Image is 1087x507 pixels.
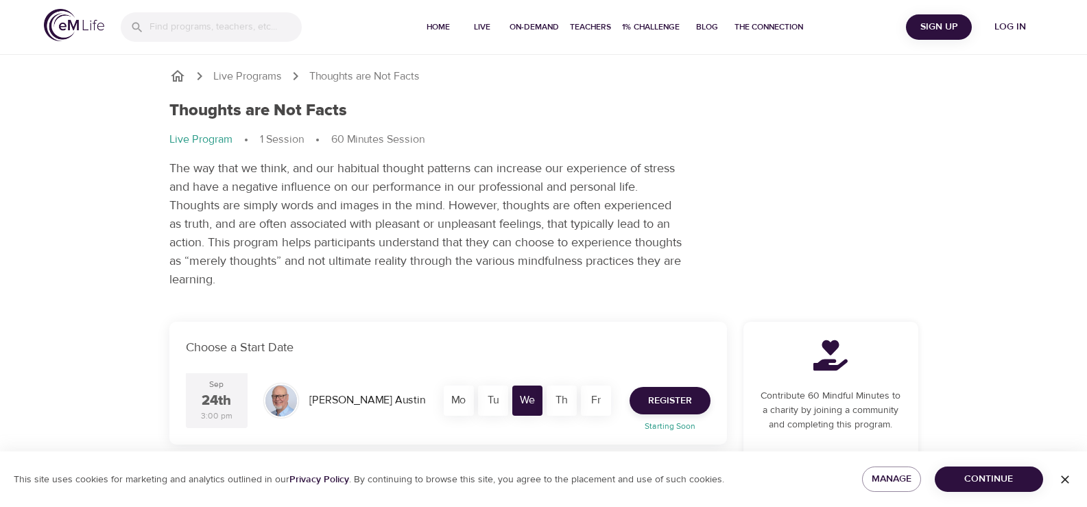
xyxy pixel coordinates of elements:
[478,386,508,416] div: Tu
[260,132,304,148] p: 1 Session
[796,449,866,474] a: Learn More
[304,387,431,414] div: [PERSON_NAME] Austin
[906,14,972,40] button: Sign Up
[734,20,803,34] span: The Connection
[169,68,918,84] nav: breadcrumb
[691,20,724,34] span: Blog
[201,410,232,422] div: 3:00 pm
[169,132,232,148] p: Live Program
[935,467,1043,492] button: Continue
[309,69,420,84] p: Thoughts are Not Facts
[202,391,231,411] div: 24th
[169,132,918,148] nav: breadcrumb
[873,471,910,488] span: Manage
[466,20,499,34] span: Live
[570,20,611,34] span: Teachers
[648,392,692,410] span: Register
[760,389,902,432] p: Contribute 60 Mindful Minutes to a charity by joining a community and completing this program.
[547,386,577,416] div: Th
[630,387,710,414] button: Register
[512,386,542,416] div: We
[622,20,680,34] span: 1% Challenge
[983,19,1038,36] span: Log in
[331,132,425,148] p: 60 Minutes Session
[169,159,684,289] p: The way that we think, and our habitual thought patterns can increase our experience of stress an...
[581,386,611,416] div: Fr
[946,471,1032,488] span: Continue
[169,101,347,121] h1: Thoughts are Not Facts
[862,467,921,492] button: Manage
[44,9,104,41] img: logo
[977,14,1043,40] button: Log in
[621,420,719,432] p: Starting Soon
[289,473,349,486] a: Privacy Policy
[213,69,282,84] a: Live Programs
[510,20,559,34] span: On-Demand
[422,20,455,34] span: Home
[209,379,224,390] div: Sep
[150,12,302,42] input: Find programs, teachers, etc...
[186,338,710,357] p: Choose a Start Date
[444,386,474,416] div: Mo
[911,19,966,36] span: Sign Up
